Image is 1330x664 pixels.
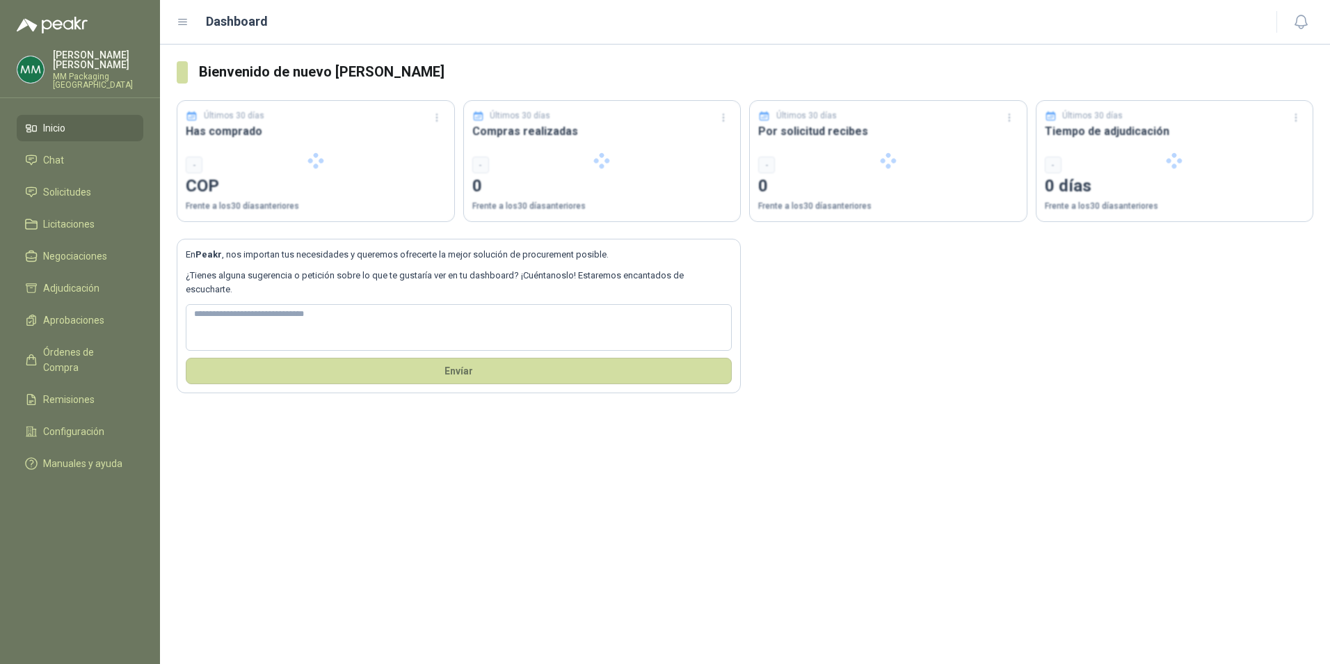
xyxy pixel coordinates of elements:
[17,339,143,381] a: Órdenes de Compra
[43,280,99,296] span: Adjudicación
[206,12,268,31] h1: Dashboard
[43,456,122,471] span: Manuales y ayuda
[43,345,130,375] span: Órdenes de Compra
[17,179,143,205] a: Solicitudes
[17,211,143,237] a: Licitaciones
[43,392,95,407] span: Remisiones
[17,307,143,333] a: Aprobaciones
[43,248,107,264] span: Negociaciones
[17,17,88,33] img: Logo peakr
[17,147,143,173] a: Chat
[195,249,222,260] b: Peakr
[17,115,143,141] a: Inicio
[199,61,1313,83] h3: Bienvenido de nuevo [PERSON_NAME]
[186,248,732,262] p: En , nos importan tus necesidades y queremos ofrecerte la mejor solución de procurement posible.
[43,184,91,200] span: Solicitudes
[17,450,143,477] a: Manuales y ayuda
[186,358,732,384] button: Envíar
[43,152,64,168] span: Chat
[17,56,44,83] img: Company Logo
[17,243,143,269] a: Negociaciones
[186,269,732,297] p: ¿Tienes alguna sugerencia o petición sobre lo que te gustaría ver en tu dashboard? ¡Cuéntanoslo! ...
[43,120,65,136] span: Inicio
[53,50,143,70] p: [PERSON_NAME] [PERSON_NAME]
[43,424,104,439] span: Configuración
[53,72,143,89] p: MM Packaging [GEOGRAPHIC_DATA]
[17,418,143,445] a: Configuración
[43,313,104,328] span: Aprobaciones
[17,386,143,413] a: Remisiones
[17,275,143,301] a: Adjudicación
[43,216,95,232] span: Licitaciones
